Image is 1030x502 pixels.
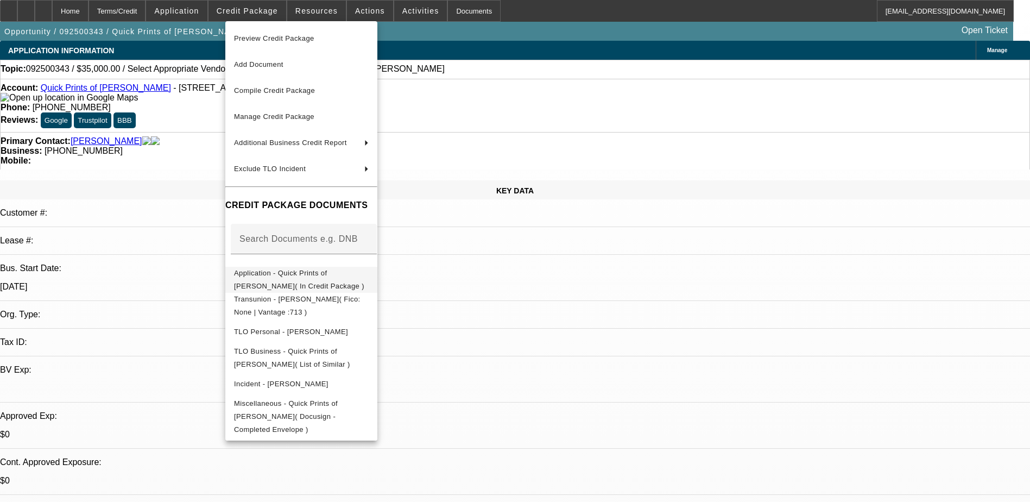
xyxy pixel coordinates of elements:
[234,34,314,42] span: Preview Credit Package
[234,269,364,290] span: Application - Quick Prints of [PERSON_NAME]( In Credit Package )
[234,347,350,368] span: TLO Business - Quick Prints of [PERSON_NAME]( List of Similar )
[234,399,338,434] span: Miscellaneous - Quick Prints of [PERSON_NAME]( Docusign - Completed Envelope )
[225,397,377,436] button: Miscellaneous - Quick Prints of Alice( Docusign - Completed Envelope )
[234,165,306,173] span: Exclude TLO Incident
[225,267,377,293] button: Application - Quick Prints of Alice( In Credit Package )
[234,112,314,121] span: Manage Credit Package
[234,295,361,316] span: Transunion - [PERSON_NAME]( Fico: None | Vantage :713 )
[225,371,377,397] button: Incident - Carrillo, Javier
[225,199,377,212] h4: CREDIT PACKAGE DOCUMENTS
[225,345,377,371] button: TLO Business - Quick Prints of Alice( List of Similar )
[234,139,347,147] span: Additional Business Credit Report
[225,319,377,345] button: TLO Personal - Carrillo, Javier
[225,293,377,319] button: Transunion - Carrillo, Javier( Fico: None | Vantage :713 )
[234,60,283,68] span: Add Document
[239,234,358,243] mat-label: Search Documents e.g. DNB
[234,86,315,95] span: Compile Credit Package
[234,328,348,336] span: TLO Personal - [PERSON_NAME]
[234,380,328,388] span: Incident - [PERSON_NAME]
